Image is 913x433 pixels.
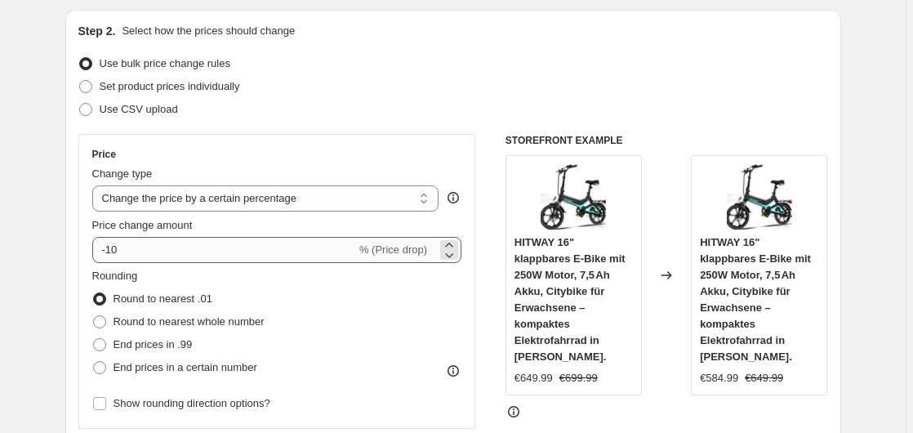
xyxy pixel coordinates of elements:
strike: €699.99 [559,370,598,386]
p: Select how the prices should change [122,23,295,39]
input: -15 [92,237,356,263]
span: HITWAY 16" klappbares E-Bike mit 250W Motor, 7,5 Ah Akku, Citybike für Erwachsene – kompaktes Ele... [700,236,811,363]
span: Use bulk price change rules [100,57,230,69]
span: Set product prices individually [100,80,240,92]
span: Price change amount [92,219,193,231]
div: €584.99 [700,370,738,386]
span: End prices in .99 [114,338,193,350]
img: 71SM72GHyTL_80x.jpg [727,164,792,230]
strike: €649.99 [745,370,783,386]
span: HITWAY 16" klappbares E-Bike mit 250W Motor, 7,5 Ah Akku, Citybike für Erwachsene – kompaktes Ele... [514,236,626,363]
h3: Price [92,148,116,161]
span: End prices in a certain number [114,361,257,373]
span: Round to nearest whole number [114,315,265,328]
span: Round to nearest .01 [114,292,212,305]
span: Use CSV upload [100,103,178,115]
span: Change type [92,167,153,180]
div: help [445,190,461,206]
h2: Step 2. [78,23,116,39]
span: % (Price drop) [359,243,427,256]
span: Rounding [92,270,138,282]
h6: STOREFRONT EXAMPLE [505,134,828,147]
div: €649.99 [514,370,553,386]
img: 71SM72GHyTL_80x.jpg [541,164,606,230]
span: Show rounding direction options? [114,397,270,409]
